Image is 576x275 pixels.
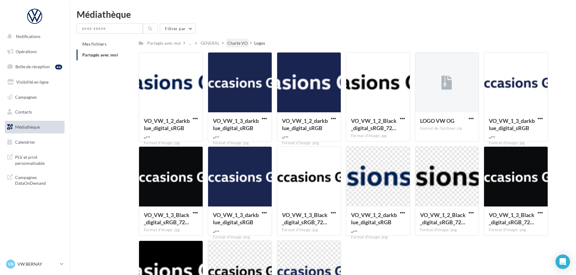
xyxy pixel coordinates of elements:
[15,173,62,186] span: Campagnes DataOnDemand
[213,235,267,240] div: Format d'image: png
[4,76,66,88] a: Visibilité en ligne
[282,212,328,225] span: VO_VW_1_3_Black_digital_sRGB_72dpi_POS
[351,212,397,233] span: VO_VW_1_2_darkblue_digital_sRGB_72dpi_POS
[15,124,40,130] span: Médiathèque
[144,117,190,139] span: VO_VW_1_2_darkblue_digital_sRGB_72dpi_POS
[282,140,336,146] div: Format d'image: png
[82,41,106,46] span: Mes fichiers
[4,151,66,168] a: PLV et print personnalisable
[15,94,37,99] span: Campagnes
[4,91,66,104] a: Campagnes
[4,106,66,118] a: Contacts
[351,235,405,240] div: Format d'image: png
[227,40,248,46] div: Charte VO
[351,117,397,131] span: VO_VW_1_2_Black_digital_sRGB_72dpi_POS
[4,121,66,133] a: Médiathèque
[489,227,543,233] div: Format d'image: png
[282,117,328,139] span: VO_VW_1_2_darkblue_digital_sRGB_72dpi_NEG
[77,10,569,19] div: Médiathèque
[17,261,58,267] p: VW BERNAY
[4,136,66,149] a: Calendrier
[489,140,543,146] div: Format d'image: jpg
[555,254,570,269] div: Open Intercom Messenger
[16,34,40,39] span: Notifications
[489,212,534,225] span: VO_VW_1_3_Black_digital_sRGB_72dpi_NEG
[4,45,66,58] a: Opérations
[254,40,265,46] div: Logos
[160,24,195,34] button: Filtrer par
[15,139,35,145] span: Calendrier
[144,212,189,225] span: VO_VW_1_3_Black_digital_sRGB_72dpi_NEG
[144,227,198,233] div: Format d'image: jpg
[213,140,267,146] div: Format d'image: jpg
[188,39,193,47] div: ...
[15,109,32,114] span: Contacts
[420,227,474,233] div: Format d'image: png
[282,227,336,233] div: Format d'image: jpg
[8,261,14,267] span: VB
[4,30,63,43] button: Notifications
[351,133,405,139] div: Format d'image: jpg
[4,60,66,73] a: Boîte de réception46
[201,40,220,46] div: GENERAL
[420,117,454,124] span: LOGO VW OG
[213,212,259,233] span: VO_VW_1_3_darkblue_digital_sRGB_72dpi_NEG
[420,212,466,225] span: VO_VW_1_2_Black_digital_sRGB_72dpi_POS
[16,49,37,54] span: Opérations
[82,52,118,57] span: Partagés avec moi
[4,171,66,189] a: Campagnes DataOnDemand
[55,65,62,69] div: 46
[15,153,62,166] span: PLV et print personnalisable
[5,258,65,270] a: VB VW BERNAY
[15,64,50,69] span: Boîte de réception
[147,40,181,46] div: Partagés avec moi
[489,117,535,139] span: VO_VW_1_3_darkblue_digital_sRGB_72dpi_POS
[213,117,259,139] span: VO_VW_1_3_darkblue_digital_sRGB_72dpi_NEG
[420,126,474,131] div: Format de l'archive: zip
[16,79,49,85] span: Visibilité en ligne
[144,140,198,146] div: Format d'image: jpg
